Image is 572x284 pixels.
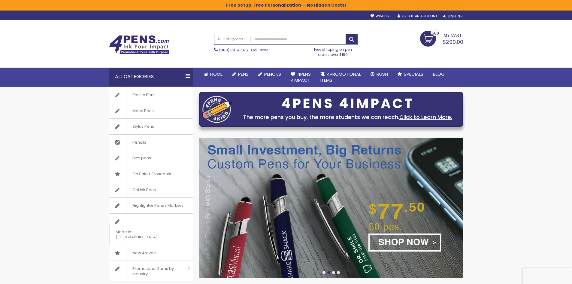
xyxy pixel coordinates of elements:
a: Click to Learn More. [399,113,452,121]
span: - Call Now! [219,47,268,53]
span: 500 [432,30,439,36]
a: Made in [GEOGRAPHIC_DATA] [109,214,193,245]
span: 4PROMOTIONAL ITEMS [320,71,361,83]
span: All Categories [217,37,247,41]
a: Highlighter Pens / Markers [109,198,193,213]
span: Home [210,71,222,77]
a: Gel Ink Pens [109,182,193,198]
span: Stylus Pens [126,119,160,134]
span: Specials [404,71,423,77]
span: New Arrivals [126,245,162,261]
span: On Sale / Closeouts [126,166,177,182]
span: Made in [GEOGRAPHIC_DATA] [109,224,178,245]
a: Home [199,68,227,81]
span: Pens [238,71,249,77]
div: Sign In [443,14,463,19]
span: Metal Pens [126,103,160,119]
div: Free shipping on pen orders over $199 [308,45,358,57]
span: Highlighter Pens / Markers [126,198,189,213]
span: Pencils [126,135,152,150]
a: Pencils [253,68,286,81]
span: Pencils [264,71,281,77]
a: Create an Account [398,14,437,18]
a: Bic® pens [109,150,193,166]
a: Pens [227,68,253,81]
a: Stylus Pens [109,119,193,134]
span: Blog [433,71,445,77]
iframe: Google Customer Reviews [522,268,572,284]
a: $290.00 500 [420,31,463,46]
img: four_pen_logo.png [202,96,232,123]
a: Rush [366,68,393,81]
span: Gel Ink Pens [126,182,162,198]
a: 4PROMOTIONALITEMS [316,68,366,87]
div: All Categories [109,68,193,86]
a: Specials [393,68,428,81]
span: Bic® pens [126,150,157,166]
img: /custom-soft-touch-pen-metal-barrel.html [199,138,463,278]
a: Blog [428,68,449,81]
span: Plastic Pens [126,87,162,103]
div: The more pens you buy, the more students we can reach. [235,113,460,121]
a: New Arrivals [109,245,193,261]
a: Promotional Items by Industry [109,261,193,282]
a: On Sale / Closeouts [109,166,193,182]
a: 4Pens4impact [286,68,316,87]
span: Promotional Items by Industry [126,261,186,282]
div: 4PENS 4IMPACT [235,97,460,110]
a: Plastic Pens [109,87,193,103]
img: 4Pens Custom Pens and Promotional Products [109,35,169,54]
a: Pencils [109,135,193,150]
span: $290.00 [443,38,463,46]
a: Wishlist [371,14,391,18]
a: All Categories [214,34,250,44]
span: 4Pens 4impact [291,71,311,83]
span: Rush [377,71,388,77]
a: (888) 88-4PENS [219,47,248,53]
a: Metal Pens [109,103,193,119]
